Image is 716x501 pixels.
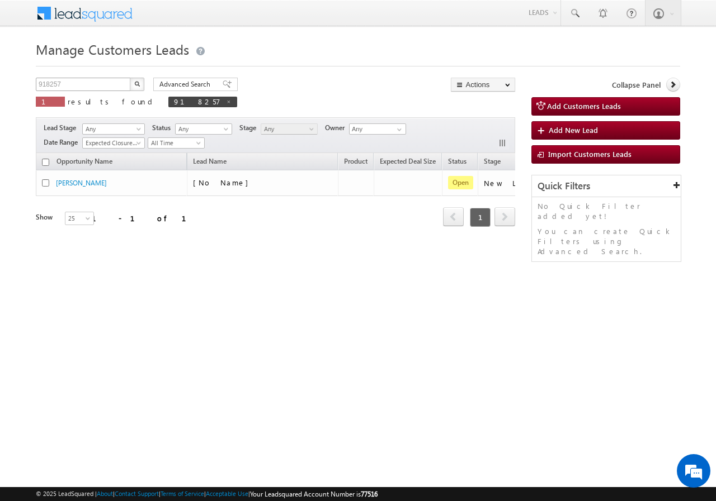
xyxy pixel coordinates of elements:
[56,157,112,165] span: Opportunity Name
[148,137,205,149] a: All Time
[41,97,59,106] span: 1
[44,123,81,133] span: Lead Stage
[44,137,82,147] span: Date Range
[250,490,378,498] span: Your Leadsquared Account Number is
[470,208,491,227] span: 1
[176,124,229,134] span: Any
[374,155,441,170] a: Expected Deal Size
[547,101,621,111] span: Add Customers Leads
[361,490,378,498] span: 77516
[239,123,261,133] span: Stage
[159,79,214,89] span: Advanced Search
[349,123,406,135] input: Type to Search
[494,207,515,226] span: next
[134,81,140,87] img: Search
[549,125,598,135] span: Add New Lead
[193,178,254,187] span: [No Name]
[56,179,107,187] a: [PERSON_NAME]
[443,207,464,226] span: prev
[92,212,200,225] div: 1 - 1 of 1
[36,489,378,499] span: © 2025 LeadSquared | | | | |
[380,157,436,165] span: Expected Deal Size
[174,97,220,106] span: 918257
[391,124,405,135] a: Show All Items
[261,123,318,135] a: Any
[36,40,189,58] span: Manage Customers Leads
[82,123,145,135] a: Any
[206,490,248,497] a: Acceptable Use
[68,97,157,106] span: results found
[325,123,349,133] span: Owner
[344,157,368,165] span: Product
[42,159,49,166] input: Check all records
[187,155,232,170] span: Lead Name
[478,155,506,170] a: Stage
[448,176,473,189] span: Open
[97,490,113,497] a: About
[148,138,201,148] span: All Time
[548,149,632,159] span: Import Customers Leads
[484,157,501,165] span: Stage
[51,155,118,170] a: Opportunity Name
[612,80,661,90] span: Collapse Panel
[442,155,472,170] a: Status
[152,123,175,133] span: Status
[83,124,141,134] span: Any
[538,226,675,256] p: You can create Quick Filters using Advanced Search.
[494,208,515,226] a: next
[36,212,56,222] div: Show
[443,208,464,226] a: prev
[532,175,681,197] div: Quick Filters
[82,137,145,149] a: Expected Closure Date
[83,138,141,148] span: Expected Closure Date
[65,213,95,223] span: 25
[175,123,232,135] a: Any
[451,78,515,92] button: Actions
[261,124,314,134] span: Any
[65,212,94,225] a: 25
[161,490,204,497] a: Terms of Service
[538,201,675,221] p: No Quick Filter added yet!
[484,178,540,188] div: New Lead
[115,490,159,497] a: Contact Support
